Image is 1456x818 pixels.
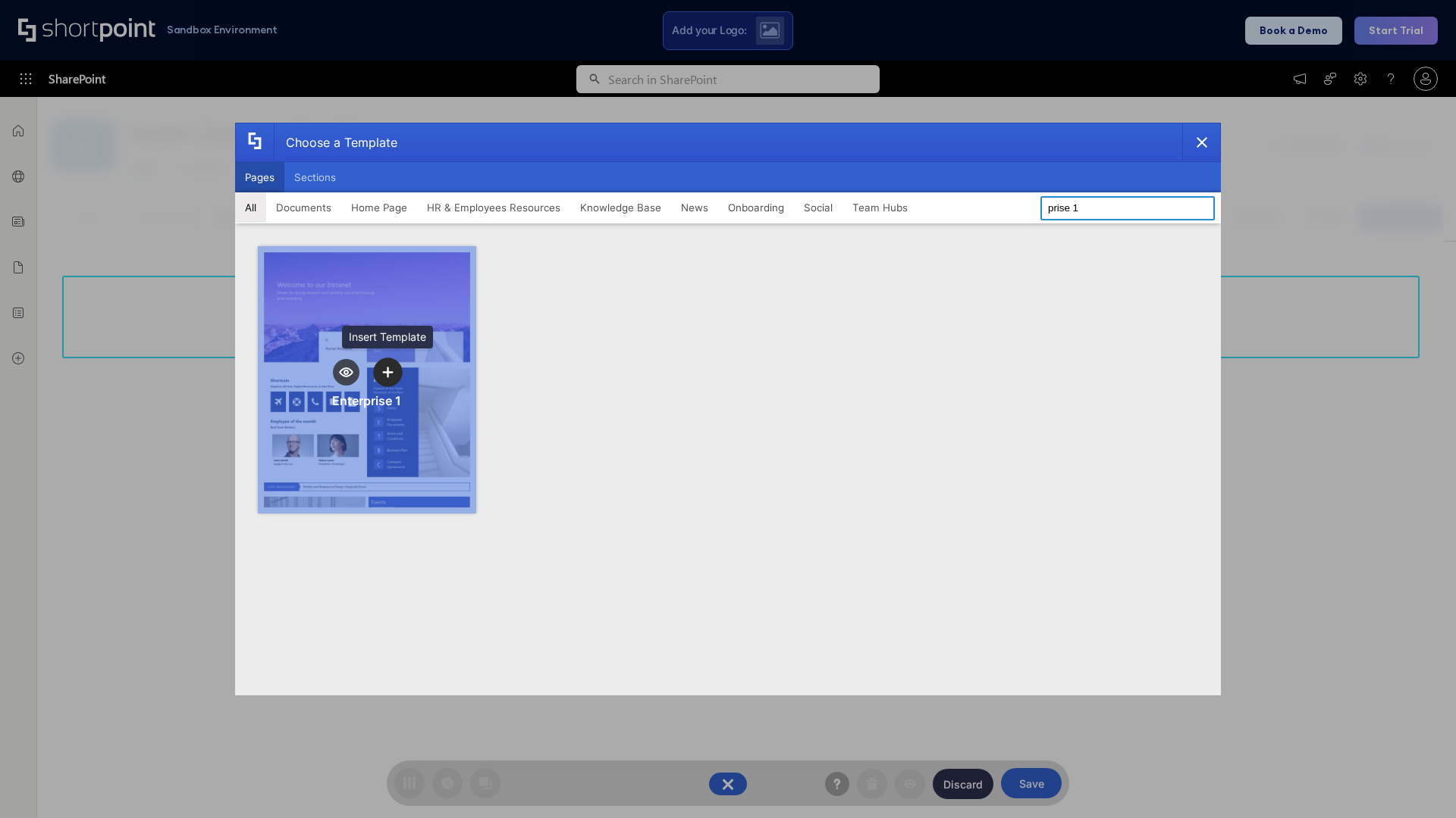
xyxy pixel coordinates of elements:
button: Team Hubs [843,192,918,223]
button: Social [794,192,843,223]
button: HR & Employees Resources [417,192,570,223]
iframe: Chat Widget [1183,642,1456,818]
button: Pages [235,162,284,192]
button: News [671,192,718,223]
div: Enterprise 1 [332,393,401,408]
button: Knowledge Base [570,192,671,223]
button: Sections [284,162,346,192]
div: Choose a Template [274,123,397,161]
div: template selector [235,123,1221,695]
button: Onboarding [718,192,794,223]
button: Documents [266,192,341,223]
input: Search [1040,196,1215,220]
button: Home Page [341,192,417,223]
button: All [235,192,266,223]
